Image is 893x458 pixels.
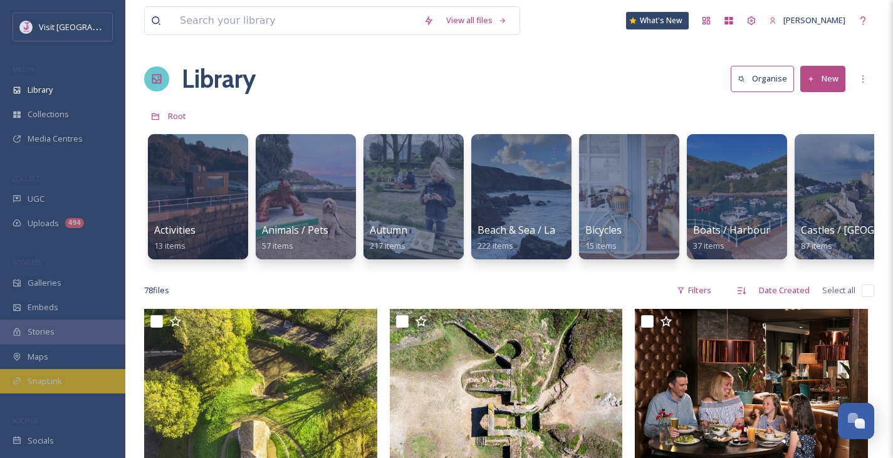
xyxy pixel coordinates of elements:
[28,326,55,338] span: Stories
[370,223,407,237] span: Autumn
[585,223,622,237] span: Bicycles
[693,223,770,237] span: Boats / Harbour
[822,284,855,296] span: Select all
[28,351,48,363] span: Maps
[370,224,407,251] a: Autumn217 items
[13,65,34,74] span: MEDIA
[585,224,622,251] a: Bicycles15 items
[671,278,718,303] div: Filters
[168,110,186,122] span: Root
[144,284,169,296] span: 78 file s
[20,21,33,33] img: Events-Jersey-Logo.png
[370,240,405,251] span: 217 items
[28,217,59,229] span: Uploads
[28,375,62,387] span: SnapLink
[65,218,84,228] div: 494
[262,223,328,237] span: Animals / Pets
[763,8,852,33] a: [PERSON_NAME]
[800,66,845,91] button: New
[626,12,689,29] a: What's New
[28,133,83,145] span: Media Centres
[440,8,513,33] a: View all files
[174,7,417,34] input: Search your library
[28,435,54,447] span: Socials
[28,301,58,313] span: Embeds
[39,21,136,33] span: Visit [GEOGRAPHIC_DATA]
[13,258,41,267] span: WIDGETS
[28,277,61,289] span: Galleries
[262,224,328,251] a: Animals / Pets57 items
[13,415,38,425] span: SOCIALS
[838,403,874,439] button: Open Chat
[478,224,680,251] a: Beach & Sea / Landscape / Swimming Pools222 items
[731,66,794,91] button: Organise
[182,60,256,98] a: Library
[585,240,617,251] span: 15 items
[693,240,724,251] span: 37 items
[693,224,770,251] a: Boats / Harbour37 items
[154,223,196,237] span: Activities
[13,174,39,183] span: COLLECT
[168,108,186,123] a: Root
[731,66,800,91] a: Organise
[262,240,293,251] span: 57 items
[154,240,185,251] span: 13 items
[753,278,816,303] div: Date Created
[28,193,44,205] span: UGC
[478,223,680,237] span: Beach & Sea / Landscape / Swimming Pools
[28,84,53,96] span: Library
[478,240,513,251] span: 222 items
[28,108,69,120] span: Collections
[801,240,832,251] span: 87 items
[154,224,196,251] a: Activities13 items
[783,14,845,26] span: [PERSON_NAME]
